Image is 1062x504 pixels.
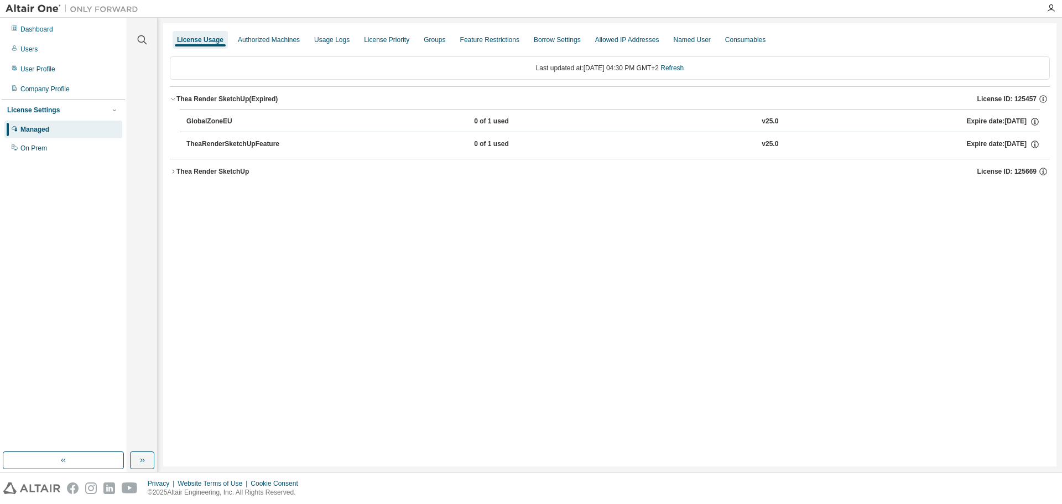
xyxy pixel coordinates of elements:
[967,139,1040,149] div: Expire date: [DATE]
[6,3,144,14] img: Altair One
[424,35,445,44] div: Groups
[67,482,79,494] img: facebook.svg
[103,482,115,494] img: linkedin.svg
[762,117,778,127] div: v25.0
[7,106,60,115] div: License Settings
[474,117,574,127] div: 0 of 1 used
[176,167,249,176] div: Thea Render SketchUp
[170,159,1050,184] button: Thea Render SketchUpLicense ID: 125669
[170,87,1050,111] button: Thea Render SketchUp(Expired)License ID: 125457
[186,117,286,127] div: GlobalZoneEU
[170,56,1050,80] div: Last updated at: [DATE] 04:30 PM GMT+2
[178,479,251,488] div: Website Terms of Use
[186,139,286,149] div: TheaRenderSketchUpFeature
[148,479,178,488] div: Privacy
[85,482,97,494] img: instagram.svg
[148,488,305,497] p: © 2025 Altair Engineering, Inc. All Rights Reserved.
[967,117,1040,127] div: Expire date: [DATE]
[20,25,53,34] div: Dashboard
[20,45,38,54] div: Users
[186,132,1040,157] button: TheaRenderSketchUpFeature0 of 1 usedv25.0Expire date:[DATE]
[977,167,1037,176] span: License ID: 125669
[20,65,55,74] div: User Profile
[660,64,684,72] a: Refresh
[3,482,60,494] img: altair_logo.svg
[20,144,47,153] div: On Prem
[122,482,138,494] img: youtube.svg
[177,35,223,44] div: License Usage
[20,125,49,134] div: Managed
[595,35,659,44] div: Allowed IP Addresses
[460,35,519,44] div: Feature Restrictions
[725,35,766,44] div: Consumables
[176,95,278,103] div: Thea Render SketchUp (Expired)
[977,95,1037,103] span: License ID: 125457
[673,35,710,44] div: Named User
[186,110,1040,134] button: GlobalZoneEU0 of 1 usedv25.0Expire date:[DATE]
[534,35,581,44] div: Borrow Settings
[762,139,778,149] div: v25.0
[474,139,574,149] div: 0 of 1 used
[314,35,350,44] div: Usage Logs
[251,479,304,488] div: Cookie Consent
[20,85,70,93] div: Company Profile
[364,35,409,44] div: License Priority
[238,35,300,44] div: Authorized Machines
